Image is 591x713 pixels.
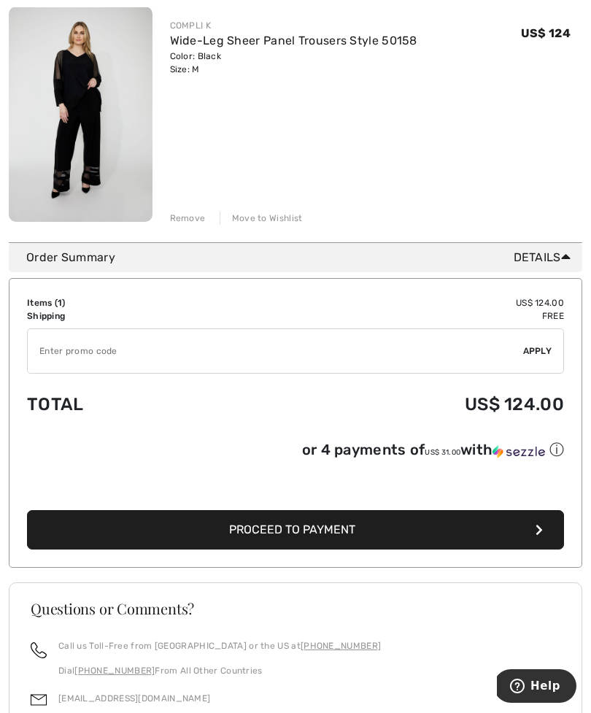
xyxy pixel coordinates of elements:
span: Details [514,249,576,266]
a: [PHONE_NUMBER] [74,666,155,676]
div: or 4 payments ofUS$ 31.00withSezzle Click to learn more about Sezzle [27,440,564,465]
span: Apply [523,344,552,358]
div: or 4 payments of with [302,440,564,460]
a: Wide-Leg Sheer Panel Trousers Style 50158 [170,34,417,47]
span: 1 [58,298,62,308]
div: Color: Black Size: M [170,50,417,76]
div: Remove [170,212,206,225]
img: email [31,692,47,708]
span: Proceed to Payment [229,523,355,536]
span: US$ 31.00 [425,448,460,457]
div: COMPLI K [170,19,417,32]
td: Items ( ) [27,296,222,309]
td: US$ 124.00 [222,296,564,309]
span: US$ 124 [521,26,571,40]
img: Sezzle [492,445,545,458]
td: Shipping [27,309,222,323]
button: Proceed to Payment [27,510,564,550]
div: Order Summary [26,249,576,266]
h3: Questions or Comments? [31,601,560,616]
iframe: PayPal-paypal [27,465,564,505]
p: Call us Toll-Free from [GEOGRAPHIC_DATA] or the US at [58,639,381,652]
div: Move to Wishlist [220,212,303,225]
img: call [31,642,47,658]
a: [PHONE_NUMBER] [301,641,381,651]
input: Promo code [28,329,523,373]
a: [EMAIL_ADDRESS][DOMAIN_NAME] [58,693,210,704]
td: Free [222,309,564,323]
td: Total [27,379,222,429]
td: US$ 124.00 [222,379,564,429]
p: Dial From All Other Countries [58,664,381,677]
img: Wide-Leg Sheer Panel Trousers Style 50158 [9,7,152,222]
iframe: Opens a widget where you can find more information [497,669,576,706]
